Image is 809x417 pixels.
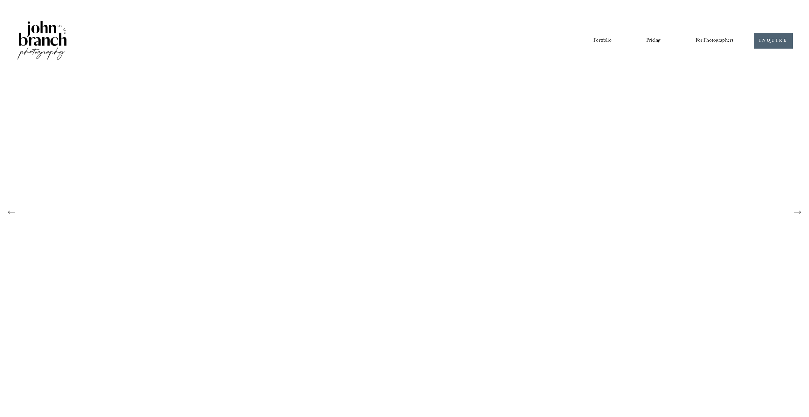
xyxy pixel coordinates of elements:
[16,19,68,62] img: John Branch IV Photography
[696,36,734,46] span: For Photographers
[754,33,793,49] a: INQUIRE
[593,36,611,46] a: Portfolio
[696,36,734,46] a: folder dropdown
[646,36,661,46] a: Pricing
[5,205,19,219] button: Previous Slide
[790,205,804,219] button: Next Slide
